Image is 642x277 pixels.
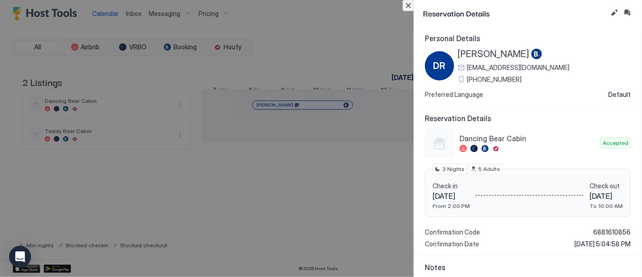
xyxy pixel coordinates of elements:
[425,114,631,123] span: Reservation Details
[590,202,623,209] span: To 10:00 AM
[609,7,620,18] button: Edit reservation
[443,165,465,173] span: 3 Nights
[467,64,570,72] span: [EMAIL_ADDRESS][DOMAIN_NAME]
[460,134,597,143] span: Dancing Bear Cabin
[434,59,446,73] span: DR
[425,263,631,272] span: Notes
[467,75,522,84] span: [PHONE_NUMBER]
[425,34,631,43] span: Personal Details
[622,7,633,18] button: Inbox
[603,139,629,147] span: Accepted
[590,182,623,190] span: Check out
[590,192,623,201] span: [DATE]
[9,246,31,268] div: Open Intercom Messenger
[425,91,484,99] span: Preferred Language
[575,240,631,248] span: [DATE] 5:04:58 PM
[594,228,631,236] span: 6881610856
[433,182,470,190] span: Check in
[423,7,607,19] span: Reservation Details
[479,165,501,173] span: 5 Adults
[433,202,470,209] span: From 2:00 PM
[425,240,480,248] span: Confirmation Date
[609,91,631,99] span: Default
[425,228,480,236] span: Confirmation Code
[433,192,470,201] span: [DATE]
[458,48,530,60] span: [PERSON_NAME]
